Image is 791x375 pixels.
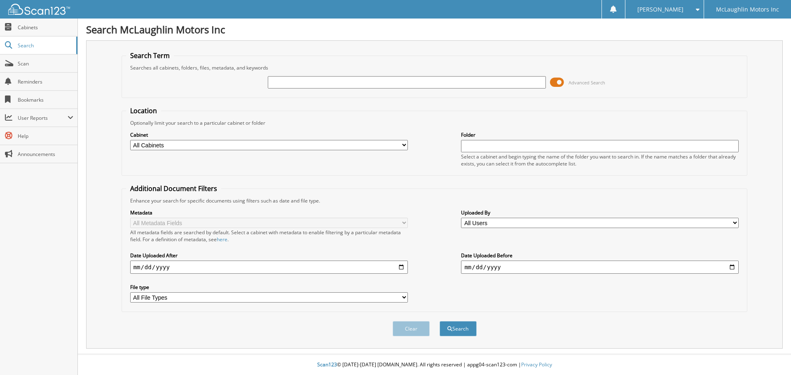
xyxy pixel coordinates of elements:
legend: Additional Document Filters [126,184,221,193]
legend: Location [126,106,161,115]
div: Searches all cabinets, folders, files, metadata, and keywords [126,64,743,71]
legend: Search Term [126,51,174,60]
label: Date Uploaded After [130,252,408,259]
h1: Search McLaughlin Motors Inc [86,23,783,36]
button: Search [440,321,477,336]
div: Enhance your search for specific documents using filters such as date and file type. [126,197,743,204]
div: Select a cabinet and begin typing the name of the folder you want to search in. If the name match... [461,153,739,167]
span: McLaughlin Motors Inc [716,7,779,12]
label: Date Uploaded Before [461,252,739,259]
span: Cabinets [18,24,73,31]
button: Clear [393,321,430,336]
label: Folder [461,131,739,138]
div: All metadata fields are searched by default. Select a cabinet with metadata to enable filtering b... [130,229,408,243]
a: Privacy Policy [521,361,552,368]
label: Metadata [130,209,408,216]
div: © [DATE]-[DATE] [DOMAIN_NAME]. All rights reserved | appg04-scan123-com | [78,355,791,375]
a: here [217,236,227,243]
span: [PERSON_NAME] [637,7,683,12]
span: Reminders [18,78,73,85]
span: Search [18,42,72,49]
input: start [130,261,408,274]
label: Uploaded By [461,209,739,216]
span: Announcements [18,151,73,158]
span: Scan123 [317,361,337,368]
input: end [461,261,739,274]
div: Optionally limit your search to a particular cabinet or folder [126,119,743,126]
span: User Reports [18,114,68,121]
span: Scan [18,60,73,67]
span: Bookmarks [18,96,73,103]
img: scan123-logo-white.svg [8,4,70,15]
span: Help [18,133,73,140]
label: File type [130,284,408,291]
label: Cabinet [130,131,408,138]
span: Advanced Search [569,79,605,86]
